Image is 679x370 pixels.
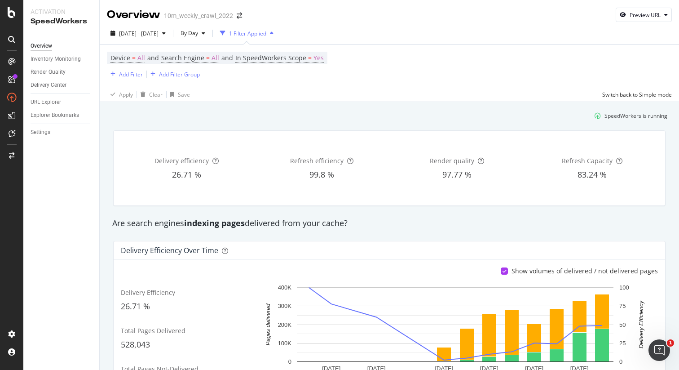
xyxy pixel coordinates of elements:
[147,53,159,62] span: and
[31,54,81,64] div: Inventory Monitoring
[278,284,292,291] text: 400K
[107,7,160,22] div: Overview
[212,52,219,64] span: All
[107,87,133,102] button: Apply
[206,53,210,62] span: =
[110,53,130,62] span: Device
[308,53,312,62] span: =
[667,339,674,347] span: 1
[604,112,667,120] div: SpeedWorkers is running
[31,98,93,107] a: URL Explorer
[31,67,66,77] div: Render Quality
[278,321,292,328] text: 200K
[121,246,218,255] div: Delivery Efficiency over time
[619,358,622,365] text: 0
[216,26,277,40] button: 1 Filter Applied
[602,91,672,98] div: Switch back to Simple mode
[638,300,644,349] text: Delivery Efficiency
[101,53,148,59] div: Keywords by Traffic
[107,26,169,40] button: [DATE] - [DATE]
[121,326,185,335] span: Total Pages Delivered
[177,26,209,40] button: By Day
[237,13,242,19] div: arrow-right-arrow-left
[288,358,291,365] text: 0
[648,339,670,361] iframe: Intercom live chat
[91,52,98,59] img: tab_keywords_by_traffic_grey.svg
[149,91,163,98] div: Clear
[147,69,200,80] button: Add Filter Group
[31,111,93,120] a: Explorer Bookmarks
[31,98,61,107] div: URL Explorer
[619,284,629,291] text: 100
[184,218,245,228] strong: indexing pages
[121,288,175,297] span: Delivery Efficiency
[107,69,143,80] button: Add Filter
[121,339,150,350] span: 528,043
[31,128,93,137] a: Settings
[235,53,306,62] span: In SpeedWorkers Scope
[616,8,672,22] button: Preview URL
[137,87,163,102] button: Clear
[119,91,133,98] div: Apply
[161,53,204,62] span: Search Engine
[221,53,233,62] span: and
[177,29,198,37] span: By Day
[278,303,292,309] text: 300K
[167,87,190,102] button: Save
[178,91,190,98] div: Save
[36,53,80,59] div: Domain Overview
[26,52,33,59] img: tab_domain_overview_orange.svg
[25,14,44,22] div: v 4.0.25
[137,52,145,64] span: All
[31,16,92,27] div: SpeedWorkers
[619,303,626,309] text: 75
[108,218,671,229] div: Are search engines delivered from your cache?
[619,321,626,328] text: 50
[14,23,22,31] img: website_grey.svg
[309,169,334,180] span: 99.8 %
[630,11,661,19] div: Preview URL
[599,87,672,102] button: Switch back to Simple mode
[278,340,292,347] text: 100K
[442,169,472,180] span: 97.77 %
[265,303,271,346] text: Pages delivered
[229,30,266,37] div: 1 Filter Applied
[121,301,150,312] span: 26.71 %
[14,14,22,22] img: logo_orange.svg
[31,67,93,77] a: Render Quality
[172,169,201,180] span: 26.71 %
[313,52,324,64] span: Yes
[31,7,92,16] div: Activation
[31,80,93,90] a: Delivery Center
[578,169,607,180] span: 83.24 %
[290,156,344,165] span: Refresh efficiency
[31,41,52,51] div: Overview
[430,156,474,165] span: Render quality
[119,30,159,37] span: [DATE] - [DATE]
[31,128,50,137] div: Settings
[132,53,136,62] span: =
[31,54,93,64] a: Inventory Monitoring
[511,267,658,276] div: Show volumes of delivered / not delivered pages
[159,71,200,78] div: Add Filter Group
[23,23,99,31] div: Domain: [DOMAIN_NAME]
[31,41,93,51] a: Overview
[154,156,209,165] span: Delivery efficiency
[31,80,66,90] div: Delivery Center
[31,111,79,120] div: Explorer Bookmarks
[119,71,143,78] div: Add Filter
[562,156,613,165] span: Refresh Capacity
[164,11,233,20] div: 10m_weekly_crawl_2022
[619,340,626,347] text: 25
